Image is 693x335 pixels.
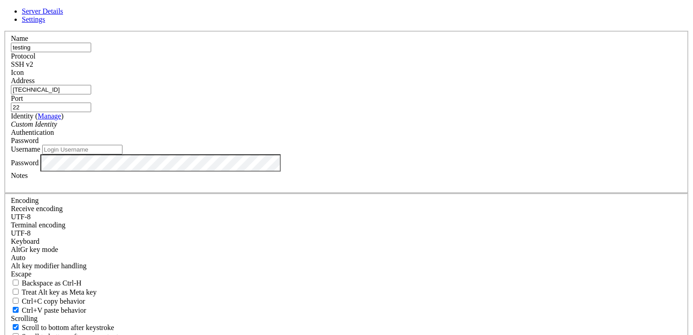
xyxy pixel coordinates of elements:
label: Whether to scroll to the bottom on any keystroke. [11,324,114,331]
span: Password [11,137,39,144]
div: Auto [11,254,682,262]
span: Ctrl+C copy behavior [22,297,85,305]
x-row: [root@ip-172-31-90-129 ~]# [4,11,575,19]
label: The default terminal encoding. ISO-2022 enables character map translations (like graphics maps). ... [11,221,65,229]
label: Keyboard [11,237,39,245]
span: UTF-8 [11,229,31,237]
label: Username [11,145,40,153]
label: Address [11,77,34,84]
label: Set the expected encoding for data received from the host. If the encodings do not match, visual ... [11,205,63,212]
div: Custom Identity [11,120,682,128]
label: Controls how the Alt key is handled. Escape: Send an ESC prefix. 8-Bit: Add 128 to the typed char... [11,262,87,270]
div: UTF-8 [11,229,682,237]
span: Escape [11,270,31,278]
span: SSH v2 [11,60,33,68]
span: Scroll to bottom after keystroke [22,324,114,331]
label: Ctrl+V pastes if true, sends ^V to host if false. Ctrl+Shift+V sends ^V to host if true, pastes i... [11,306,86,314]
span: ( ) [35,112,63,120]
div: Escape [11,270,682,278]
label: Encoding [11,197,39,204]
a: Manage [38,112,61,120]
input: Ctrl+V paste behavior [13,307,19,313]
input: Treat Alt key as Meta key [13,289,19,295]
label: Ctrl-C copies if true, send ^C to host if false. Ctrl-Shift-C sends ^C to host if true, copies if... [11,297,85,305]
label: Icon [11,69,24,76]
label: Whether the Alt key acts as a Meta key or as a distinct Alt key. [11,288,97,296]
input: Login Username [42,145,122,154]
div: UTF-8 [11,213,682,221]
label: Notes [11,172,28,179]
a: Settings [22,15,45,23]
label: Authentication [11,128,54,136]
x-row: [root@ip-172-31-90-129 ~]# systemctl reload sshd [4,19,575,27]
x-row: [root@ip-172-31-90-129 ~]# [4,27,575,34]
input: Backspace as Ctrl-H [13,280,19,286]
input: Port Number [11,103,91,112]
input: Host Name or IP [11,85,91,94]
span: Backspace as Ctrl-H [22,279,82,287]
label: Set the expected encoding for data received from the host. If the encodings do not match, visual ... [11,246,58,253]
label: Port [11,94,23,102]
label: Password [11,158,39,166]
span: Ctrl+V paste behavior [22,306,86,314]
input: Scroll to bottom after keystroke [13,324,19,330]
div: SSH v2 [11,60,682,69]
label: Scrolling [11,315,38,322]
label: Name [11,34,28,42]
div: (27, 3) [107,27,111,34]
span: UTF-8 [11,213,31,221]
span: Treat Alt key as Meta key [22,288,97,296]
a: Server Details [22,7,63,15]
span: Auto [11,254,25,261]
div: Password [11,137,682,145]
label: If true, the backspace should send BS ('\x08', aka ^H). Otherwise the backspace key should send '... [11,279,82,287]
input: Server Name [11,43,91,52]
label: Identity [11,112,63,120]
label: Protocol [11,52,35,60]
i: Custom Identity [11,120,57,128]
input: Ctrl+C copy behavior [13,298,19,304]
